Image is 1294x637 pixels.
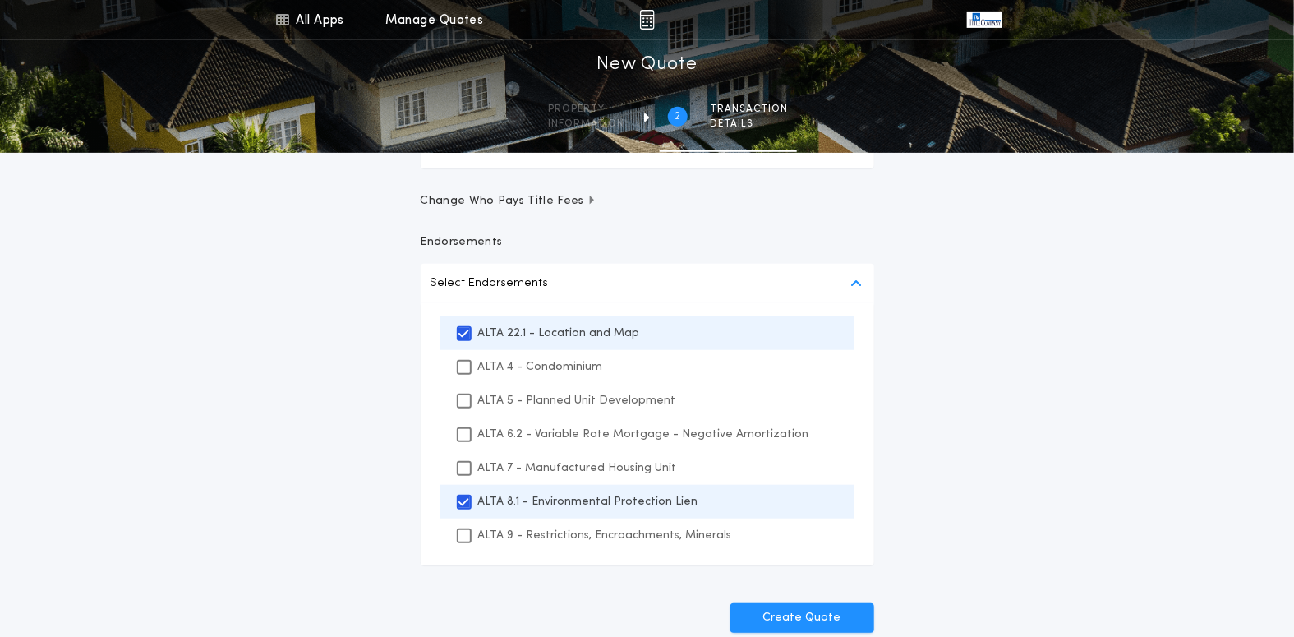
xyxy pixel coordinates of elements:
button: Select Endorsements [421,264,874,303]
p: ALTA 9 - Restrictions, Encroachments, Minerals [478,527,732,544]
p: ALTA 22.1 - Location and Map [478,325,640,342]
p: ALTA 4 - Condominium [478,358,603,376]
button: Change Who Pays Title Fees [421,193,874,210]
p: ALTA 8.1 - Environmental Protection Lien [478,493,698,510]
p: ALTA 6.2 - Variable Rate Mortgage - Negative Amortization [478,426,809,443]
button: Create Quote [730,603,874,633]
p: ALTA 7 - Manufactured Housing Unit [478,459,677,477]
h1: New Quote [596,52,697,78]
span: Transaction [711,103,789,116]
p: Endorsements [421,234,874,251]
span: information [549,118,625,131]
span: Change Who Pays Title Fees [421,193,597,210]
p: Select Endorsements [431,274,549,293]
img: vs-icon [967,12,1002,28]
span: details [711,118,789,131]
ul: Select Endorsements [421,303,874,565]
img: img [639,10,655,30]
span: Property [549,103,625,116]
p: ALTA 5 - Planned Unit Development [478,392,676,409]
h2: 2 [675,110,680,123]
